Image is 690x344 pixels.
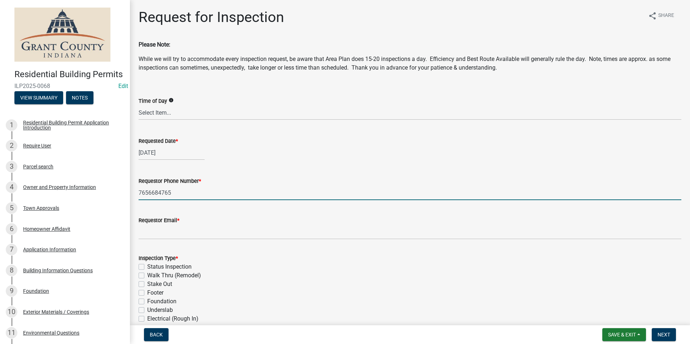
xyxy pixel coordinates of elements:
[147,288,163,297] label: Footer
[23,330,79,335] div: Environmental Questions
[147,297,176,306] label: Foundation
[652,328,676,341] button: Next
[6,285,17,297] div: 9
[139,9,284,26] h1: Request for Inspection
[23,164,53,169] div: Parcel search
[118,83,128,89] a: Edit
[6,244,17,255] div: 7
[6,161,17,172] div: 3
[139,139,178,144] label: Requested Date
[139,41,170,48] strong: Please Note:
[66,91,93,104] button: Notes
[139,55,681,72] p: While we will try to accommodate every inspection request, be aware that Area Plan does 15-20 ins...
[6,119,17,131] div: 1
[23,226,70,231] div: Homeowner Affidavit
[139,218,179,223] label: Requestor Email
[23,247,76,252] div: Application Information
[147,306,173,314] label: Underslab
[139,99,167,104] label: Time of Day
[147,263,192,271] label: Status Inspection
[23,120,118,130] div: Residential Building Permit Application Introduction
[6,265,17,276] div: 8
[14,8,110,62] img: Grant County, Indiana
[23,206,59,211] div: Town Approvals
[14,83,115,89] span: ILP2025-0068
[648,12,657,20] i: share
[23,288,49,294] div: Foundation
[139,256,178,261] label: Inspection Type
[118,83,128,89] wm-modal-confirm: Edit Application Number
[23,268,93,273] div: Building Information Questions
[14,95,63,101] wm-modal-confirm: Summary
[658,12,674,20] span: Share
[147,280,172,288] label: Stake Out
[23,143,51,148] div: Require User
[6,181,17,193] div: 4
[144,328,169,341] button: Back
[14,91,63,104] button: View Summary
[169,98,174,103] i: info
[139,179,201,184] label: Requestor Phone Number
[6,327,17,339] div: 11
[6,306,17,318] div: 10
[658,332,670,338] span: Next
[139,145,205,160] input: mm/dd/yyyy
[147,314,198,323] label: Electrical (Rough In)
[23,185,96,190] div: Owner and Property Information
[602,328,646,341] button: Save & Exit
[6,223,17,235] div: 6
[66,95,93,101] wm-modal-confirm: Notes
[642,9,680,23] button: shareShare
[6,140,17,151] div: 2
[6,202,17,214] div: 5
[150,332,163,338] span: Back
[147,271,201,280] label: Walk Thru (Remodel)
[14,69,124,80] h4: Residential Building Permits
[23,309,89,314] div: Exterior Materials / Coverings
[608,332,636,338] span: Save & Exit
